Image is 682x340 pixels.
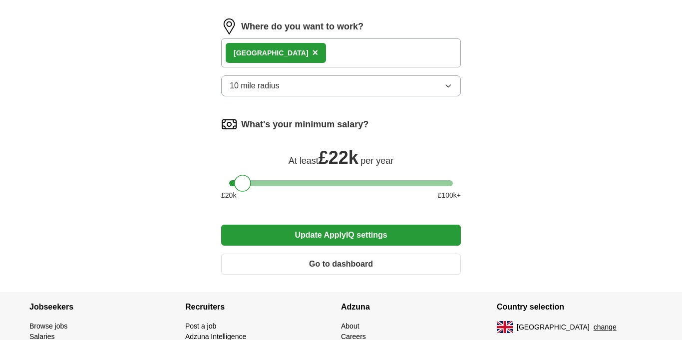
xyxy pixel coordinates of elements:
[313,45,319,60] button: ×
[234,48,309,58] div: [GEOGRAPHIC_DATA]
[221,225,461,246] button: Update ApplyIQ settings
[517,322,590,333] span: [GEOGRAPHIC_DATA]
[230,80,280,92] span: 10 mile radius
[241,20,363,33] label: Where do you want to work?
[497,293,653,321] h4: Country selection
[289,156,319,166] span: At least
[221,254,461,275] button: Go to dashboard
[313,47,319,58] span: ×
[341,322,359,330] a: About
[221,18,237,34] img: location.png
[221,75,461,96] button: 10 mile radius
[185,322,216,330] a: Post a job
[438,190,461,201] span: £ 100 k+
[241,118,368,131] label: What's your minimum salary?
[29,322,67,330] a: Browse jobs
[221,116,237,132] img: salary.png
[594,322,617,333] button: change
[360,156,393,166] span: per year
[497,321,513,333] img: UK flag
[319,147,358,168] span: £ 22k
[221,190,236,201] span: £ 20 k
